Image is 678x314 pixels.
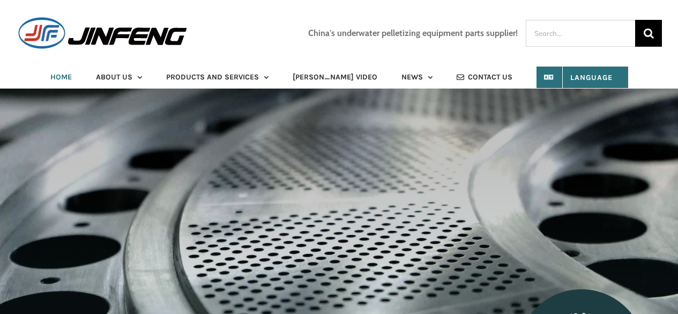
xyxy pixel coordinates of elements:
[308,28,518,38] h3: China's underwater pelletizing equipment parts supplier!
[457,67,512,88] a: CONTACT US
[16,67,662,88] nav: Main Menu
[96,74,132,81] span: ABOUT US
[501,288,662,301] a: landscaper-watch-video-button
[526,20,635,47] input: Search...
[635,20,662,47] input: Search
[96,67,142,88] a: ABOUT US
[468,74,512,81] span: CONTACT US
[50,67,72,88] a: HOME
[50,74,72,81] span: HOME
[16,16,189,50] img: JINFENG Logo
[401,74,423,81] span: NEWS
[166,67,269,88] a: PRODUCTS AND SERVICES
[293,67,377,88] a: [PERSON_NAME] VIDEO
[401,67,433,88] a: NEWS
[552,73,613,82] span: Language
[166,74,259,81] span: PRODUCTS AND SERVICES
[293,74,377,81] span: [PERSON_NAME] VIDEO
